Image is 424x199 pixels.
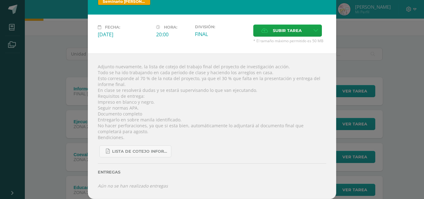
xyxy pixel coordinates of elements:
i: Aún no se han realizado entregas [98,183,168,189]
label: División: [195,25,248,29]
div: Adjunto nuevamente, la lista de cotejo del trabajo final del proyecto de investigación acción. To... [88,53,336,199]
a: Lista de cotejo informe final iii ciclo.pdf [99,145,171,157]
label: Entregas [98,170,326,174]
span: Hora: [164,25,177,29]
span: Lista de cotejo informe final iii ciclo.pdf [112,149,168,154]
div: [DATE] [98,31,151,38]
div: 20:00 [156,31,190,38]
span: Subir tarea [273,25,302,36]
div: FINAL [195,31,248,38]
span: Fecha: [105,25,120,29]
span: * El tamaño máximo permitido es 50 MB [253,38,326,43]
